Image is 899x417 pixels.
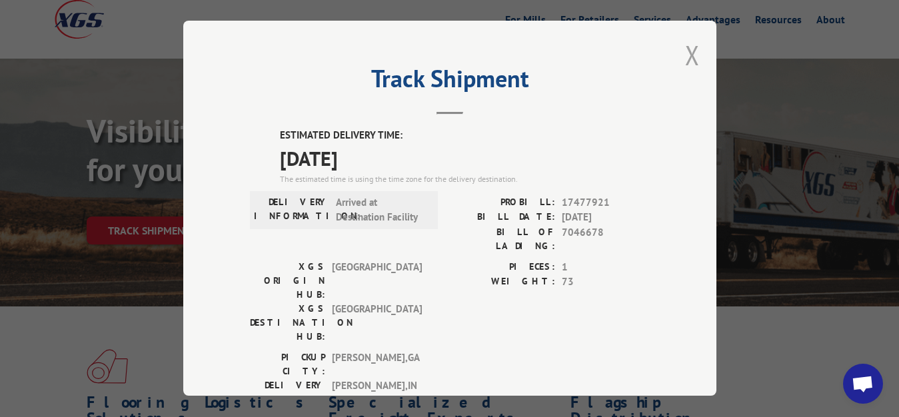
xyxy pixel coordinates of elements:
div: Open chat [843,364,883,404]
span: 73 [562,274,650,290]
span: 7046678 [562,225,650,253]
span: Arrived at Destination Facility [336,195,426,225]
label: BILL DATE: [450,210,555,225]
span: 17477921 [562,195,650,210]
label: PICKUP CITY: [250,350,325,378]
label: XGS DESTINATION HUB: [250,302,325,344]
span: [DATE] [562,210,650,225]
label: PROBILL: [450,195,555,210]
span: [PERSON_NAME] , GA [332,350,422,378]
label: XGS ORIGIN HUB: [250,260,325,302]
label: WEIGHT: [450,274,555,290]
span: [PERSON_NAME] , IN [332,378,422,406]
span: [GEOGRAPHIC_DATA] [332,302,422,344]
h2: Track Shipment [250,69,650,95]
span: [GEOGRAPHIC_DATA] [332,260,422,302]
div: The estimated time is using the time zone for the delivery destination. [280,173,650,185]
label: DELIVERY CITY: [250,378,325,406]
label: DELIVERY INFORMATION: [254,195,329,225]
label: BILL OF LADING: [450,225,555,253]
span: [DATE] [280,143,650,173]
label: PIECES: [450,260,555,275]
button: Close modal [685,37,700,73]
span: 1 [562,260,650,275]
label: ESTIMATED DELIVERY TIME: [280,128,650,143]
